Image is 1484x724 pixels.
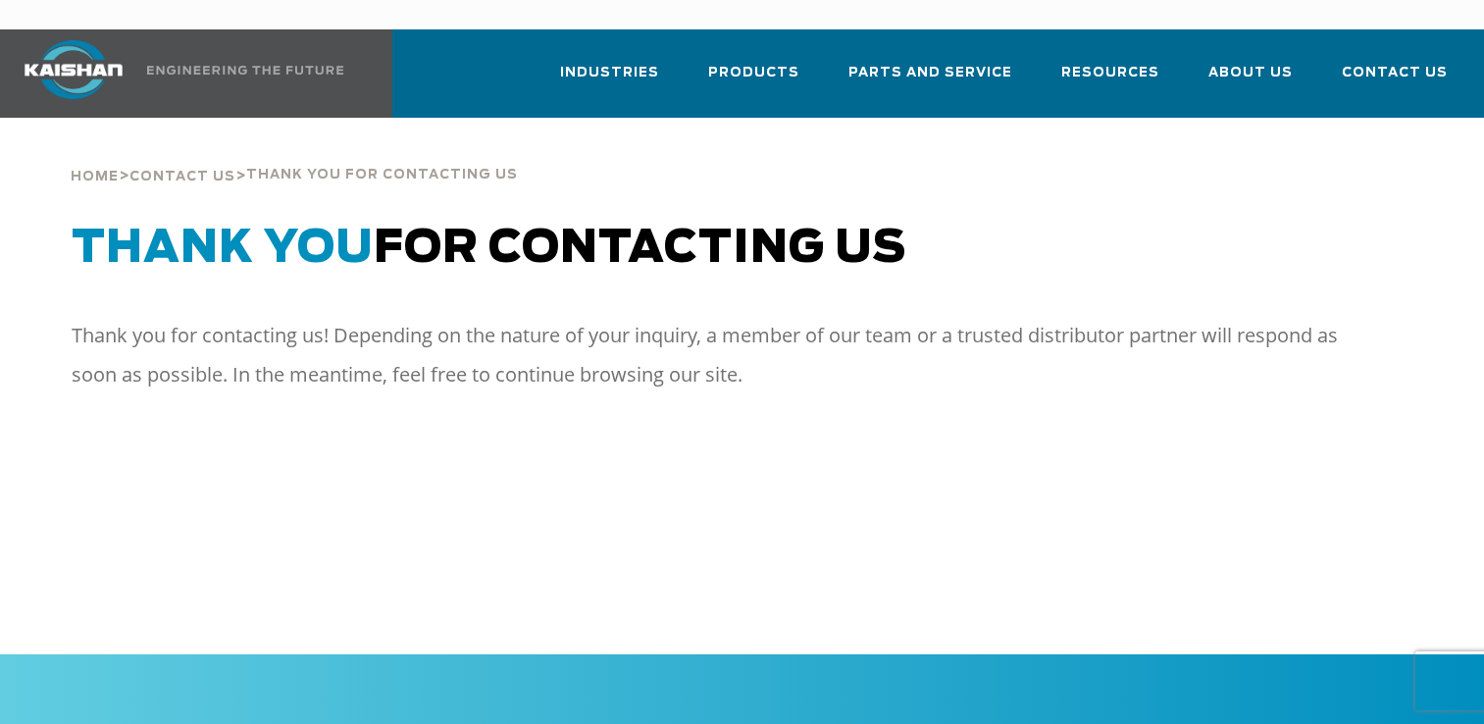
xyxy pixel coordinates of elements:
span: Thank You [72,227,374,271]
span: Resources [1061,62,1159,84]
a: Contact Us [1342,47,1448,114]
span: Parts and Service [848,62,1012,84]
img: Engineering the future [147,66,343,75]
span: Contact Us [129,171,235,183]
a: Contact Us [129,167,235,184]
a: Parts and Service [848,47,1012,114]
a: Products [708,47,799,114]
p: Thank you for contacting us! Depending on the nature of your inquiry, a member of our team or a t... [72,316,1378,394]
span: for Contacting Us [72,227,906,271]
span: Products [708,62,799,84]
a: Resources [1061,47,1159,114]
div: > > [71,118,518,192]
span: Industries [560,62,659,84]
a: Industries [560,47,659,114]
span: About Us [1208,62,1293,84]
span: Contact Us [1342,62,1448,84]
a: About Us [1208,47,1293,114]
span: Home [71,171,119,183]
span: thank you for contacting us [246,169,518,181]
a: Home [71,167,119,184]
